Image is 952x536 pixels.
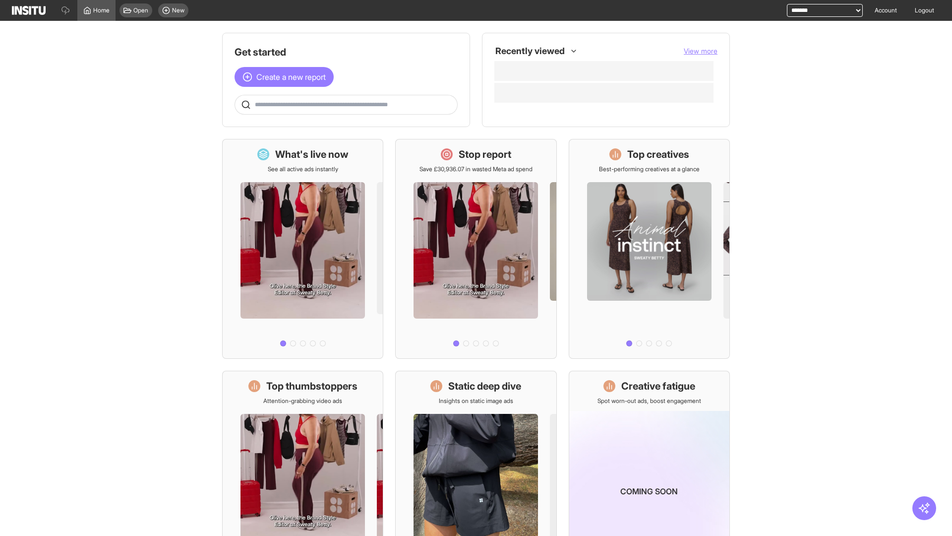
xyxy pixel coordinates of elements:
span: New [172,6,184,14]
a: What's live nowSee all active ads instantly [222,139,383,359]
button: Create a new report [235,67,334,87]
p: Attention-grabbing video ads [263,397,342,405]
span: Create a new report [256,71,326,83]
p: See all active ads instantly [268,165,338,173]
h1: What's live now [275,147,349,161]
button: View more [684,46,717,56]
h1: Stop report [459,147,511,161]
h1: Top creatives [627,147,689,161]
img: Logo [12,6,46,15]
a: Top creativesBest-performing creatives at a glance [569,139,730,359]
p: Insights on static image ads [439,397,513,405]
h1: Static deep dive [448,379,521,393]
h1: Get started [235,45,458,59]
h1: Top thumbstoppers [266,379,357,393]
span: View more [684,47,717,55]
p: Best-performing creatives at a glance [599,165,700,173]
span: Open [133,6,148,14]
span: Home [93,6,110,14]
p: Save £30,936.07 in wasted Meta ad spend [419,165,533,173]
a: Stop reportSave £30,936.07 in wasted Meta ad spend [395,139,556,359]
